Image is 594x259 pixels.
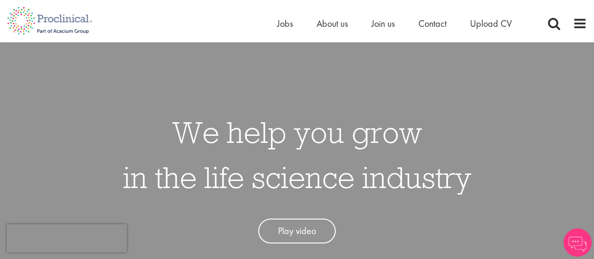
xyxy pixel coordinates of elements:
[123,110,471,200] h1: We help you grow in the life science industry
[277,17,293,30] a: Jobs
[316,17,348,30] a: About us
[371,17,395,30] a: Join us
[418,17,447,30] a: Contact
[563,228,592,257] img: Chatbot
[258,219,336,243] a: Play video
[470,17,512,30] a: Upload CV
